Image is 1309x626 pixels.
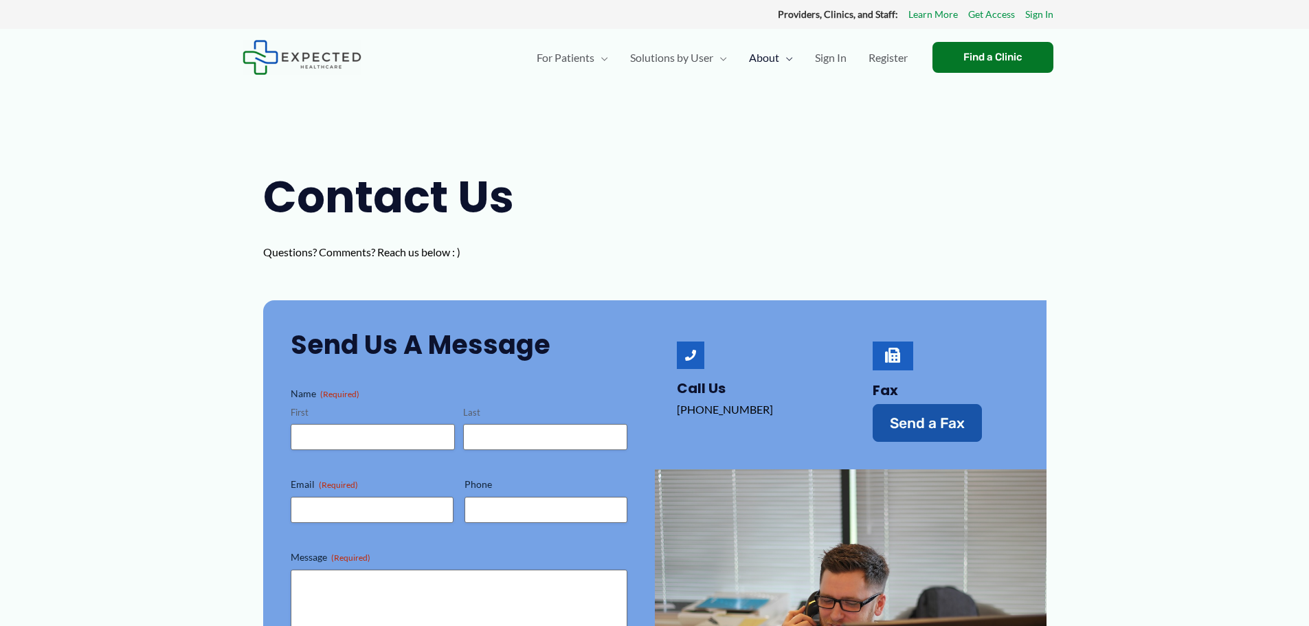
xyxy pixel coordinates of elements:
[291,387,359,401] legend: Name
[858,34,919,82] a: Register
[968,5,1015,23] a: Get Access
[869,34,908,82] span: Register
[594,34,608,82] span: Menu Toggle
[291,550,627,564] label: Message
[1025,5,1053,23] a: Sign In
[677,342,704,369] a: Call Us
[526,34,619,82] a: For PatientsMenu Toggle
[779,34,793,82] span: Menu Toggle
[619,34,738,82] a: Solutions by UserMenu Toggle
[463,406,627,419] label: Last
[263,242,545,262] p: Questions? Comments? Reach us below : )
[873,404,982,442] a: Send a Fax
[677,399,823,420] p: [PHONE_NUMBER]‬‬
[873,382,1019,399] h4: Fax
[291,478,454,491] label: Email
[465,478,627,491] label: Phone
[738,34,804,82] a: AboutMenu Toggle
[749,34,779,82] span: About
[320,389,359,399] span: (Required)
[815,34,847,82] span: Sign In
[778,8,898,20] strong: Providers, Clinics, and Staff:
[804,34,858,82] a: Sign In
[932,42,1053,73] a: Find a Clinic
[319,480,358,490] span: (Required)
[243,40,361,75] img: Expected Healthcare Logo - side, dark font, small
[537,34,594,82] span: For Patients
[677,379,726,398] a: Call Us
[291,406,455,419] label: First
[263,166,545,228] h1: Contact Us
[630,34,713,82] span: Solutions by User
[526,34,919,82] nav: Primary Site Navigation
[908,5,958,23] a: Learn More
[890,416,965,430] span: Send a Fax
[713,34,727,82] span: Menu Toggle
[331,552,370,563] span: (Required)
[291,328,627,361] h2: Send Us a Message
